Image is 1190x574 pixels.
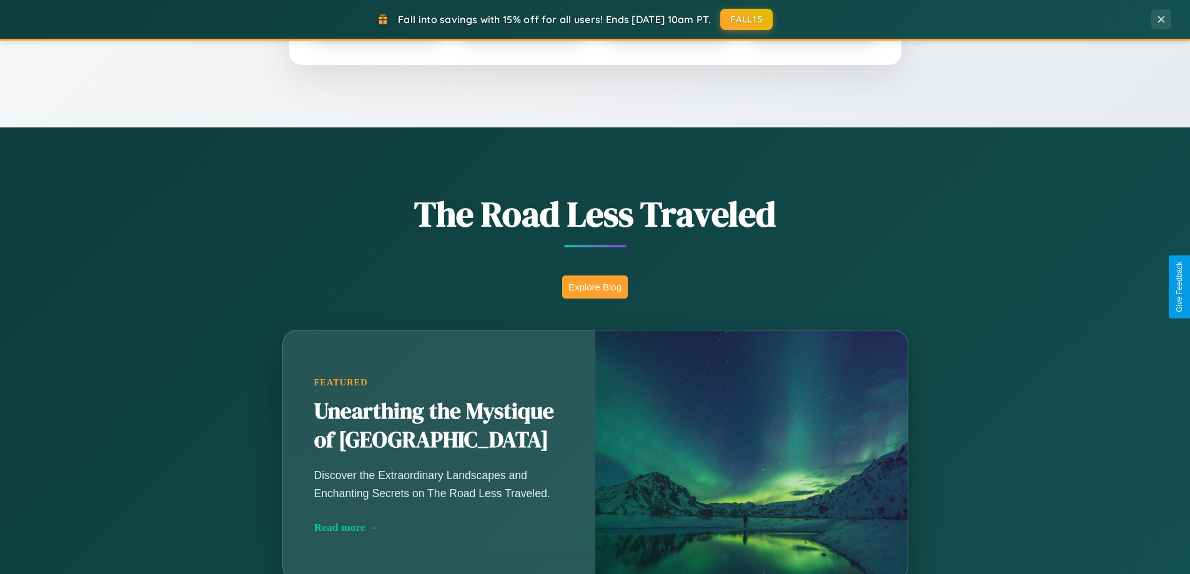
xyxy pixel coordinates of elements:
h2: Unearthing the Mystique of [GEOGRAPHIC_DATA] [314,397,564,455]
div: Featured [314,377,564,388]
button: FALL15 [720,9,773,30]
button: Explore Blog [562,275,628,299]
h1: The Road Less Traveled [221,190,970,238]
span: Fall into savings with 15% off for all users! Ends [DATE] 10am PT. [398,13,711,26]
div: Read more → [314,521,564,534]
p: Discover the Extraordinary Landscapes and Enchanting Secrets on The Road Less Traveled. [314,467,564,502]
div: Give Feedback [1175,262,1184,312]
